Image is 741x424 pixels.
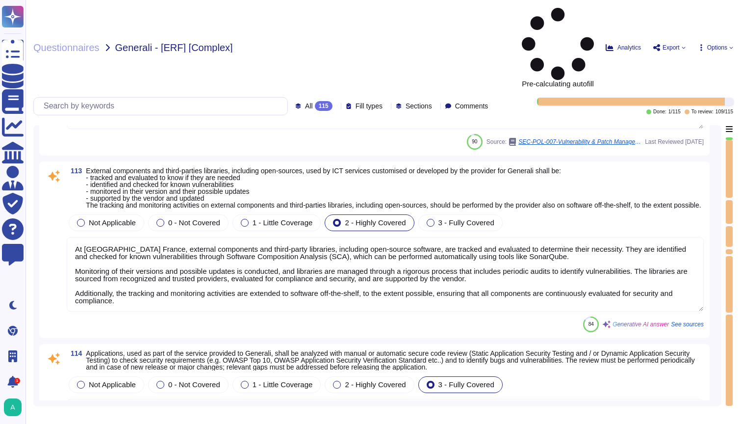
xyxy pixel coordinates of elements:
span: Sections [406,103,432,109]
span: Pre-calculating autofill [522,8,594,87]
span: Comments [455,103,488,109]
span: 109 / 115 [715,109,733,114]
textarea: At [GEOGRAPHIC_DATA] France, external components and third-party libraries, including open-source... [67,237,704,312]
span: Applications, used as part of the service provided to Generali, shall be analyzed with manual or ... [86,349,694,371]
span: 3 - Fully Covered [438,218,494,227]
span: All [305,103,313,109]
button: user [2,397,28,418]
span: 3 - Fully Covered [438,380,494,389]
span: See sources [671,321,704,327]
span: 114 [67,350,82,357]
span: 113 [67,167,82,174]
span: 2 - Highly Covered [345,380,406,389]
span: 0 - Not Covered [168,218,220,227]
div: 115 [315,101,332,111]
span: 1 - Little Coverage [253,218,313,227]
span: External components and third-parties libraries, including open-sources, used by ICT services cus... [86,167,701,209]
span: Generali - [ERF] [Complex] [115,43,233,53]
span: Not Applicable [89,218,136,227]
span: 90 [472,139,477,144]
div: 1 [14,378,20,384]
span: Export [663,45,680,51]
span: 1 / 115 [668,109,681,114]
span: Generative AI answer [613,321,669,327]
span: 1 - Little Coverage [253,380,313,389]
span: Last Reviewed [DATE] [645,139,704,145]
span: Source: [486,138,641,146]
span: Analytics [617,45,641,51]
span: Done: [653,109,666,114]
span: Fill types [356,103,383,109]
span: Options [707,45,727,51]
span: Not Applicable [89,380,136,389]
span: Questionnaires [33,43,100,53]
span: 2 - Highly Covered [345,218,406,227]
span: 0 - Not Covered [168,380,220,389]
input: Search by keywords [39,98,287,115]
img: user [4,398,22,416]
span: SEC-POL-007-Vulnerability & Patch Management Policy.pdf [518,139,641,145]
span: To review: [691,109,714,114]
button: Analytics [606,44,641,52]
span: 84 [588,321,594,327]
